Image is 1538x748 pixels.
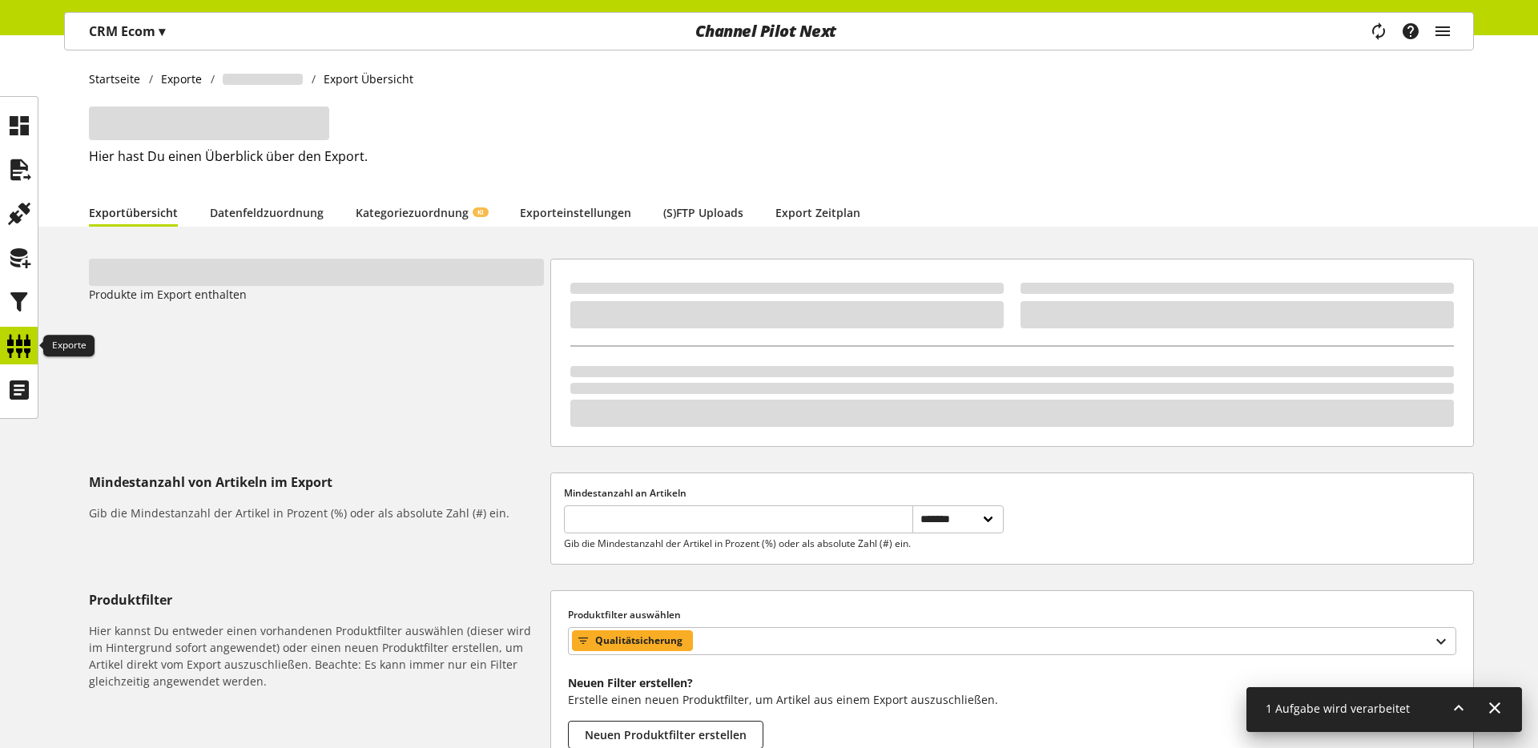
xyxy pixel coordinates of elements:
[585,726,747,743] span: Neuen Produktfilter erstellen
[89,70,140,87] span: Startseite
[564,486,1004,501] label: Mindestanzahl an Artikeln
[89,147,1474,166] h2: Hier hast Du einen Überblick über den Export.
[153,70,211,87] a: Exporte
[520,204,631,221] a: Exporteinstellungen
[663,204,743,221] a: (S)FTP Uploads
[568,691,1456,708] p: Erstelle einen neuen Produktfilter, um Artikel aus einem Export auszuschließen.
[89,70,149,87] a: Startseite
[89,22,165,41] p: CRM Ecom
[477,207,484,217] span: KI
[775,204,860,221] a: Export Zeitplan
[89,473,544,492] h5: Mindestanzahl von Artikeln im Export
[159,22,165,40] span: ▾
[43,335,95,357] div: Exporte
[568,675,693,690] b: Neuen Filter erstellen?
[1266,701,1410,716] span: 1 Aufgabe wird verarbeitet
[210,204,324,221] a: Datenfeldzuordnung
[89,286,544,303] p: Produkte im Export enthalten
[89,590,544,609] h5: Produktfilter
[89,204,178,221] a: Exportübersicht
[161,70,202,87] span: Exporte
[64,12,1474,50] nav: main navigation
[568,608,1456,622] label: Produktfilter auswählen
[595,631,682,650] span: Qualitätsicherung
[89,622,544,690] h6: Hier kannst Du entweder einen vorhandenen Produktfilter auswählen (dieser wird im Hintergrund sof...
[356,204,488,221] a: KategoriezuordnungKI
[89,505,544,521] h6: Gib die Mindestanzahl der Artikel in Prozent (%) oder als absolute Zahl (#) ein.
[564,537,912,551] p: Gib die Mindestanzahl der Artikel in Prozent (%) oder als absolute Zahl (#) ein.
